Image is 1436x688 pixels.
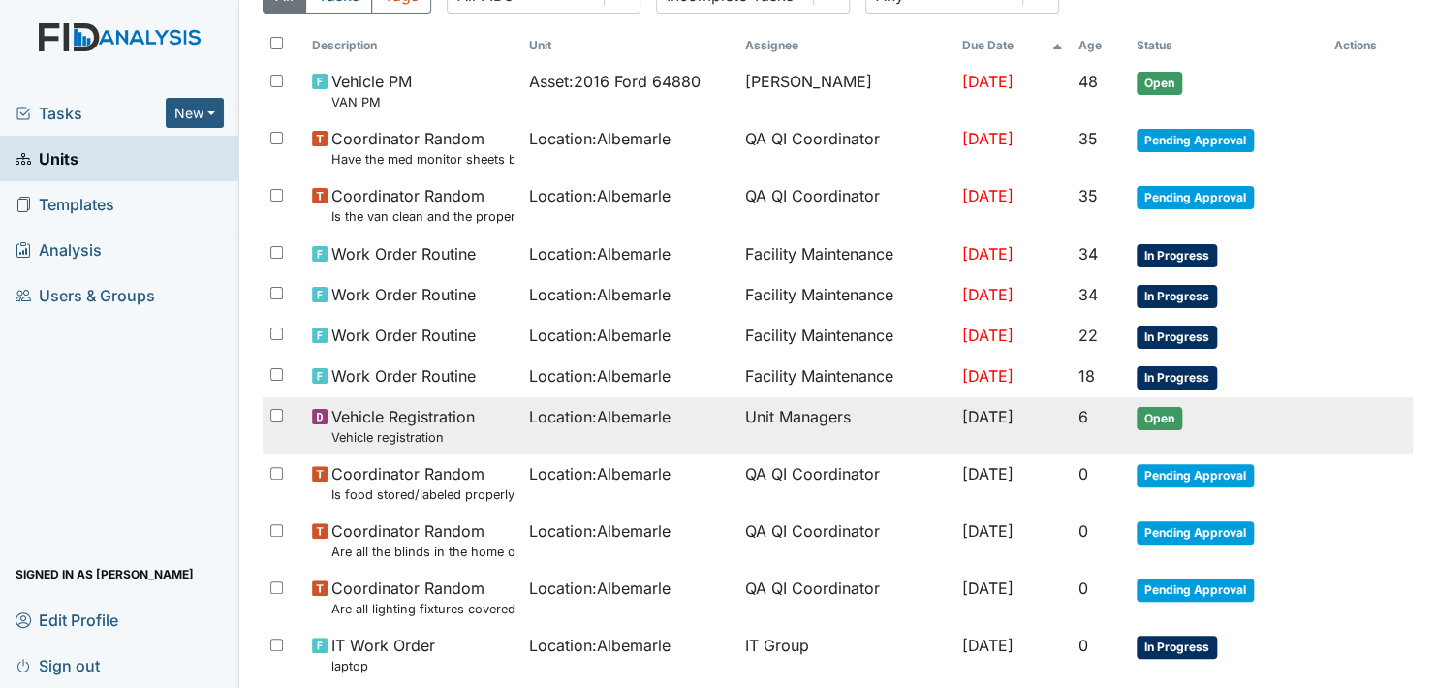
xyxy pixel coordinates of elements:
[961,72,1013,91] span: [DATE]
[331,519,513,561] span: Coordinator Random Are all the blinds in the home operational and clean?
[1137,407,1182,430] span: Open
[737,626,953,683] td: IT Group
[1078,521,1088,541] span: 0
[16,559,194,589] span: Signed in as [PERSON_NAME]
[331,283,476,306] span: Work Order Routine
[1078,366,1095,386] span: 18
[1137,72,1182,95] span: Open
[961,285,1013,304] span: [DATE]
[529,127,671,150] span: Location : Albemarle
[16,280,155,310] span: Users & Groups
[331,634,435,675] span: IT Work Order laptop
[331,657,435,675] small: laptop
[16,235,102,265] span: Analysis
[961,326,1013,345] span: [DATE]
[961,407,1013,426] span: [DATE]
[1078,579,1088,598] span: 0
[1137,186,1254,209] span: Pending Approval
[331,428,475,447] small: Vehicle registration
[1137,521,1254,545] span: Pending Approval
[304,29,520,62] th: Toggle SortBy
[953,29,1071,62] th: Toggle SortBy
[737,235,953,275] td: Facility Maintenance
[1137,285,1217,308] span: In Progress
[166,98,224,128] button: New
[961,521,1013,541] span: [DATE]
[1137,636,1217,659] span: In Progress
[961,579,1013,598] span: [DATE]
[331,70,412,111] span: Vehicle PM VAN PM
[331,207,513,226] small: Is the van clean and the proper documentation been stored?
[1078,285,1098,304] span: 34
[737,454,953,512] td: QA QI Coordinator
[737,29,953,62] th: Assignee
[529,283,671,306] span: Location : Albemarle
[1137,244,1217,267] span: In Progress
[529,519,671,543] span: Location : Albemarle
[529,184,671,207] span: Location : Albemarle
[737,62,953,119] td: [PERSON_NAME]
[1137,326,1217,349] span: In Progress
[16,189,114,219] span: Templates
[1078,464,1088,484] span: 0
[331,405,475,447] span: Vehicle Registration Vehicle registration
[961,129,1013,148] span: [DATE]
[737,357,953,397] td: Facility Maintenance
[961,366,1013,386] span: [DATE]
[1078,186,1098,205] span: 35
[961,186,1013,205] span: [DATE]
[1137,579,1254,602] span: Pending Approval
[737,316,953,357] td: Facility Maintenance
[529,577,671,600] span: Location : Albemarle
[737,119,953,176] td: QA QI Coordinator
[529,634,671,657] span: Location : Albemarle
[529,70,701,93] span: Asset : 2016 Ford 64880
[16,143,78,173] span: Units
[331,364,476,388] span: Work Order Routine
[331,543,513,561] small: Are all the blinds in the home operational and clean?
[331,324,476,347] span: Work Order Routine
[1137,464,1254,487] span: Pending Approval
[16,605,118,635] span: Edit Profile
[1137,129,1254,152] span: Pending Approval
[1078,636,1088,655] span: 0
[331,577,513,618] span: Coordinator Random Are all lighting fixtures covered and free of debris?
[529,462,671,485] span: Location : Albemarle
[331,462,513,504] span: Coordinator Random Is food stored/labeled properly?
[1078,72,1098,91] span: 48
[1327,29,1413,62] th: Actions
[529,364,671,388] span: Location : Albemarle
[529,242,671,266] span: Location : Albemarle
[331,127,513,169] span: Coordinator Random Have the med monitor sheets been filled out?
[529,405,671,428] span: Location : Albemarle
[1078,244,1098,264] span: 34
[16,650,100,680] span: Sign out
[737,275,953,316] td: Facility Maintenance
[270,37,283,49] input: Toggle All Rows Selected
[961,244,1013,264] span: [DATE]
[1078,129,1098,148] span: 35
[331,93,412,111] small: VAN PM
[16,102,166,125] a: Tasks
[1071,29,1129,62] th: Toggle SortBy
[331,184,513,226] span: Coordinator Random Is the van clean and the proper documentation been stored?
[331,485,513,504] small: Is food stored/labeled properly?
[737,569,953,626] td: QA QI Coordinator
[1078,407,1088,426] span: 6
[961,636,1013,655] span: [DATE]
[737,397,953,454] td: Unit Managers
[961,464,1013,484] span: [DATE]
[331,150,513,169] small: Have the med monitor sheets been filled out?
[1129,29,1327,62] th: Toggle SortBy
[1137,366,1217,390] span: In Progress
[331,600,513,618] small: Are all lighting fixtures covered and free of debris?
[529,324,671,347] span: Location : Albemarle
[1078,326,1098,345] span: 22
[737,512,953,569] td: QA QI Coordinator
[737,176,953,234] td: QA QI Coordinator
[331,242,476,266] span: Work Order Routine
[521,29,737,62] th: Toggle SortBy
